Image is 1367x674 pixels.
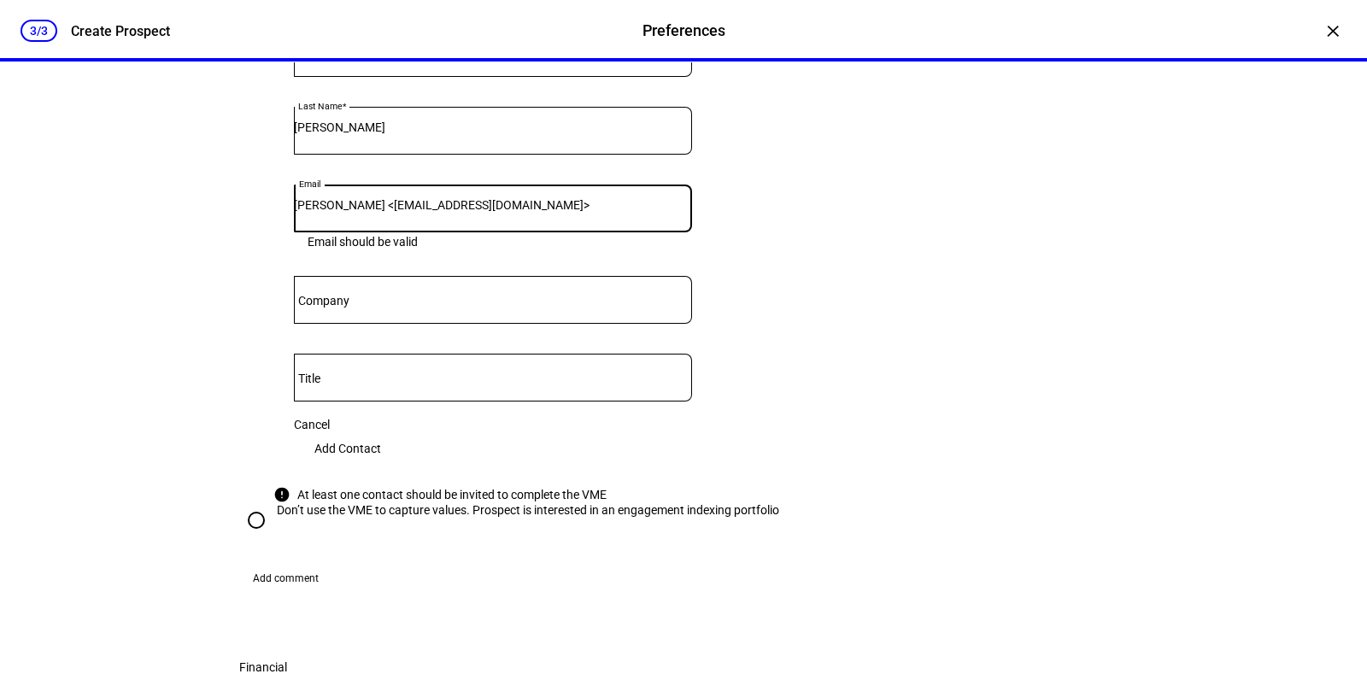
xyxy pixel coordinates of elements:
mat-label: Email [299,179,321,189]
div: × [1319,17,1346,44]
div: Cancel [294,418,692,431]
div: Create Prospect [71,23,170,39]
div: Financial [239,660,287,674]
div: 3/3 [21,20,57,42]
div: Don’t use the VME to capture values. Prospect is interested in an engagement indexing portfolio [277,503,779,517]
mat-label: Company [298,294,349,308]
button: Add comment [239,565,332,592]
mat-icon: error_outline [273,486,290,503]
mat-label: Title [298,372,320,385]
mat-label: Last Name [298,101,342,111]
div: Preferences [642,20,725,42]
span: Add comment [253,565,319,592]
div: At least one contact should be invited to complete the VME [297,488,607,501]
div: Email should be valid [308,235,418,249]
